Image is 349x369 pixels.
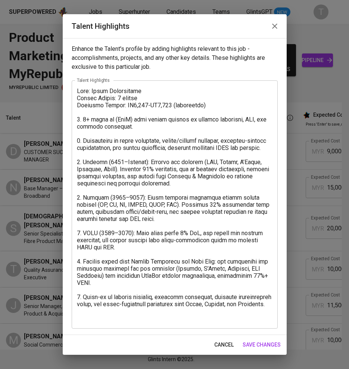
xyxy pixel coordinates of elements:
[214,340,234,350] span: cancel
[211,338,237,352] button: cancel
[72,20,278,32] h2: Talent Highlights
[240,338,284,352] button: save changes
[72,44,278,71] p: Enhance the Talent's profile by adding highlights relevant to this job - accomplishments, project...
[77,87,272,322] textarea: Lore: Ipsum Dolorsitame Consec Adipis: 7 elitse Doeiusmo Tempor: IN6,247-UT7,723 (laboreetdo) 3. ...
[243,340,281,350] span: save changes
